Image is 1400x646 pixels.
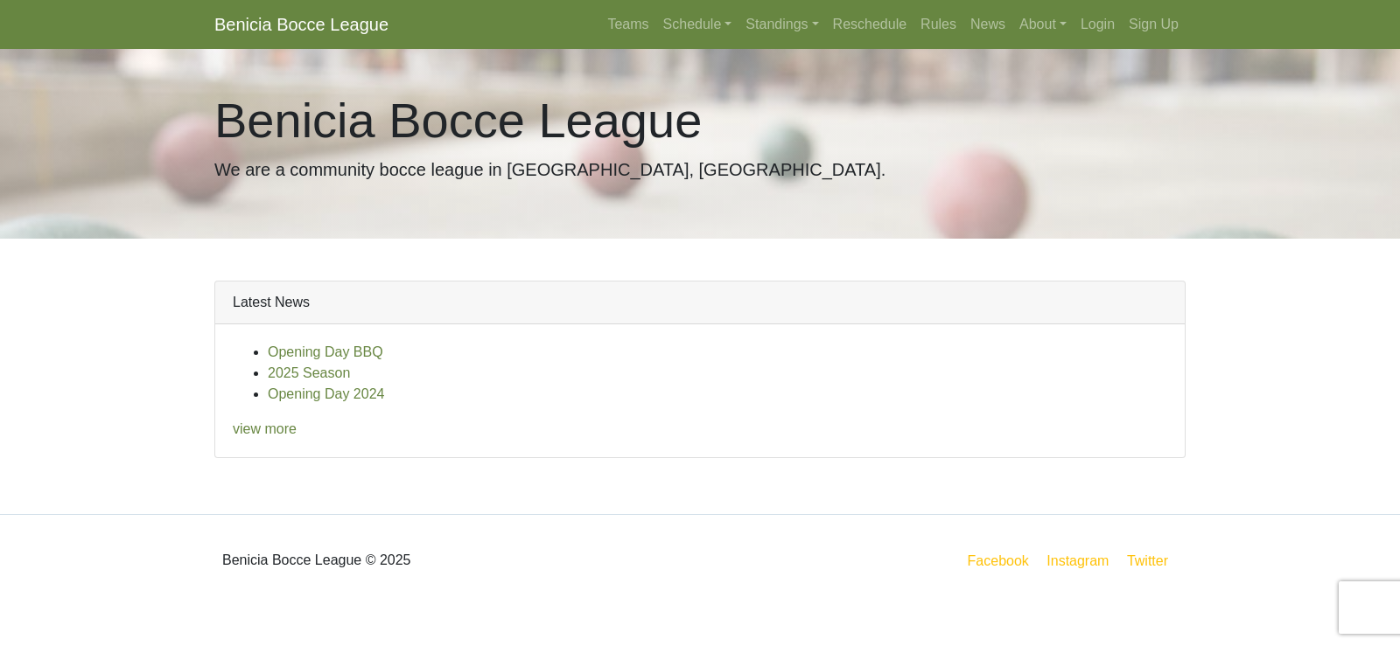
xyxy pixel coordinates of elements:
[913,7,963,42] a: Rules
[268,386,384,401] a: Opening Day 2024
[215,281,1185,324] div: Latest News
[268,365,350,380] a: 2025 Season
[963,7,1012,42] a: News
[214,7,388,42] a: Benicia Bocce League
[268,344,383,359] a: Opening Day BBQ
[1122,7,1186,42] a: Sign Up
[656,7,739,42] a: Schedule
[233,421,297,436] a: view more
[1123,550,1182,572] a: Twitter
[1074,7,1122,42] a: Login
[214,156,1186,183] p: We are a community bocce league in [GEOGRAPHIC_DATA], [GEOGRAPHIC_DATA].
[201,529,700,592] div: Benicia Bocce League © 2025
[826,7,914,42] a: Reschedule
[964,550,1032,572] a: Facebook
[600,7,655,42] a: Teams
[214,91,1186,149] h1: Benicia Bocce League
[1043,550,1112,572] a: Instagram
[738,7,825,42] a: Standings
[1012,7,1074,42] a: About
